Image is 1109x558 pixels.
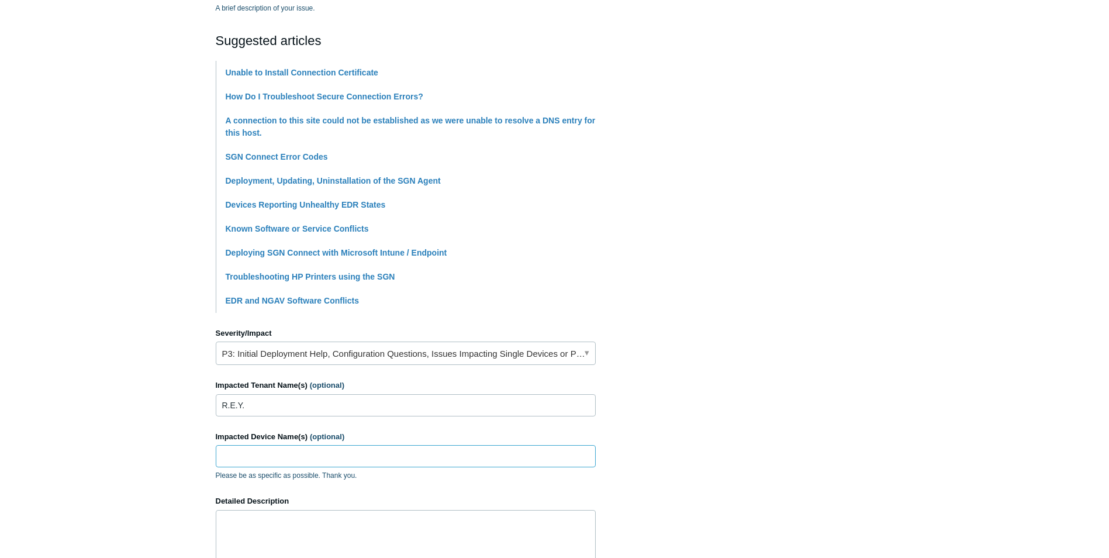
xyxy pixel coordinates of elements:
label: Severity/Impact [216,328,596,339]
label: Impacted Device Name(s) [216,431,596,443]
a: Troubleshooting HP Printers using the SGN [226,272,395,281]
p: A brief description of your issue. [216,3,596,13]
a: Unable to Install Connection Certificate [226,68,378,77]
a: SGN Connect Error Codes [226,152,328,161]
label: Impacted Tenant Name(s) [216,380,596,391]
a: Devices Reporting Unhealthy EDR States [226,200,386,209]
a: Deployment, Updating, Uninstallation of the SGN Agent [226,176,441,185]
a: P3: Initial Deployment Help, Configuration Questions, Issues Impacting Single Devices or Past Out... [216,342,596,365]
a: EDR and NGAV Software Conflicts [226,296,359,305]
p: Please be as specific as possible. Thank you. [216,470,596,481]
h2: Suggested articles [216,31,596,50]
span: (optional) [310,432,344,441]
a: How Do I Troubleshoot Secure Connection Errors? [226,92,423,101]
a: A connection to this site could not be established as we were unable to resolve a DNS entry for t... [226,116,596,137]
a: Known Software or Service Conflicts [226,224,369,233]
span: (optional) [310,381,344,390]
a: Deploying SGN Connect with Microsoft Intune / Endpoint [226,248,447,257]
label: Detailed Description [216,495,596,507]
